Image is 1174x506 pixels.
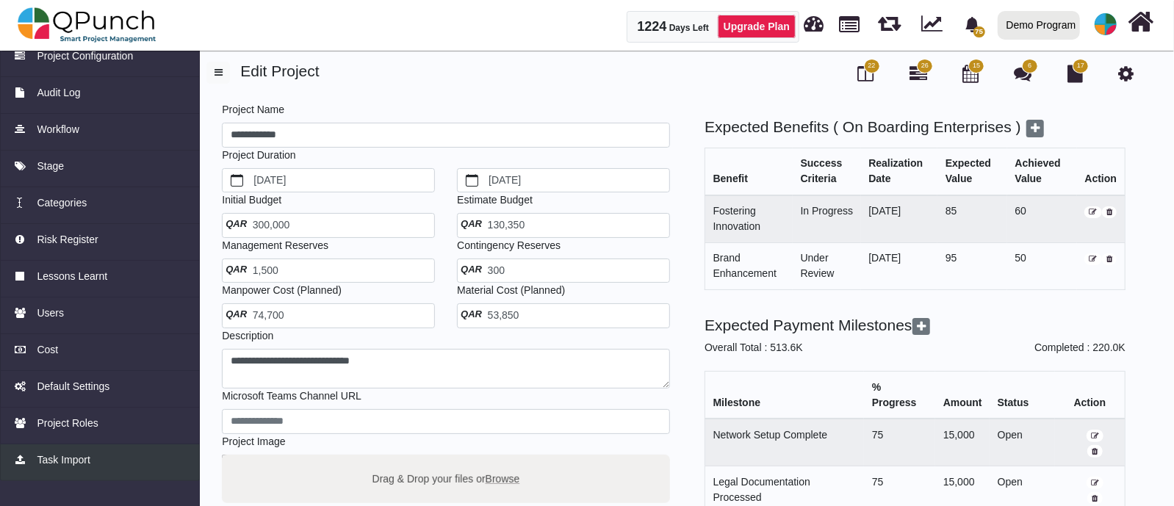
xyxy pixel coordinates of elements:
span: 300,000 [231,219,290,231]
td: [DATE] [861,242,938,289]
span: Overall Total : 513.6K [705,341,803,353]
td: 85 [937,195,1007,243]
span: Users [37,306,64,321]
td: 60 [1007,195,1077,243]
div: Notification [959,11,985,37]
svg: calendar [231,174,244,187]
span: Completed : 220.0K [1034,341,1126,353]
span: Cost [37,342,58,358]
span: 22 [868,61,876,71]
span: 26 [921,61,929,71]
label: Manpower Cost (Planned) [222,283,342,298]
div: Demo Program [1006,12,1076,38]
span: Project Configuration [37,48,133,64]
span: 130,350 [466,219,525,231]
span: Dashboard [804,9,824,31]
button: calendar [458,169,486,192]
i: Punch Discussion [1015,65,1032,82]
a: Upgrade Plan [718,15,796,38]
div: Realization Date [868,156,930,187]
span: Lessons Learnt [37,269,107,284]
td: 15,000 [935,419,990,466]
span: 6 [1028,61,1031,71]
label: Material Cost (Planned) [457,283,565,298]
label: Project Image [222,434,285,449]
td: 50 [1007,242,1077,289]
label: Microsoft Teams Channel URL [222,388,361,404]
span: Demo Support [1095,13,1117,35]
span: Waves [878,7,901,32]
td: In Progress [793,195,861,243]
svg: calendar [466,174,479,187]
span: Audit Log [37,85,80,101]
span: Projects [840,10,860,32]
td: [DATE] [861,195,938,243]
span: 1,500 [231,264,278,276]
i: Gantt [910,65,927,82]
span: Project Roles [37,416,98,431]
h4: Expected Payment Milestones [705,316,1126,336]
a: Demo Program [991,1,1086,49]
span: Stage [37,159,64,174]
div: Amount [943,395,982,411]
td: Under Review [793,242,861,289]
label: Project Name [222,102,284,118]
label: Management Reserves [222,238,328,253]
div: Action [1063,395,1117,411]
label: [DATE] [486,169,669,192]
span: 17 [1077,61,1084,71]
span: Risk Register [37,232,98,247]
img: avatar [1095,13,1117,35]
img: qpunch-sp.fa6292f.png [18,3,156,47]
label: Contingency Reserves [457,238,561,253]
a: 26 [910,71,927,82]
div: Action [1084,171,1117,187]
span: 53,850 [466,309,519,321]
span: 15 [973,61,980,71]
div: Benefit [713,171,785,187]
span: Workflow [37,122,79,137]
span: Days Left [669,23,709,33]
label: Initial Budget [222,192,281,208]
i: Document Library [1067,65,1083,82]
h4: Edit Project [206,62,1163,80]
i: Board [858,65,874,82]
label: Description [222,328,273,344]
span: Task Import [37,452,90,468]
span: 75 [973,26,985,37]
td: Network Setup Complete [705,419,865,466]
td: 75 [864,419,935,466]
span: 1224 [637,19,666,34]
div: Expected Value [946,156,1000,187]
td: Open [990,419,1055,466]
div: % Progress [872,380,928,411]
span: 300 [466,264,505,276]
td: Brand Enhancement [705,242,793,289]
label: Drag & Drop your files or [367,466,525,491]
span: 74,700 [231,309,284,321]
td: Fostering Innovation [705,195,793,243]
label: Project Duration [222,148,295,163]
a: avatar [1086,1,1126,48]
span: Categories [37,195,87,211]
i: Calendar [962,65,979,82]
span: Browse [486,472,520,484]
div: Milestone [713,395,857,411]
button: calendar [223,169,251,192]
span: Default Settings [37,379,109,394]
label: Estimate Budget [457,192,533,208]
h4: Expected Benefits ( On Boarding Enterprises ) [705,118,1126,137]
div: Status [998,395,1048,411]
span: Add benefits [1026,120,1045,137]
div: Achieved Value [1015,156,1070,187]
i: Home [1128,8,1154,36]
div: Success Criteria [801,156,854,187]
td: 95 [937,242,1007,289]
label: [DATE] [251,169,434,192]
a: bell fill75 [956,1,992,47]
svg: bell fill [965,17,980,32]
div: Dynamic Report [914,1,956,49]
